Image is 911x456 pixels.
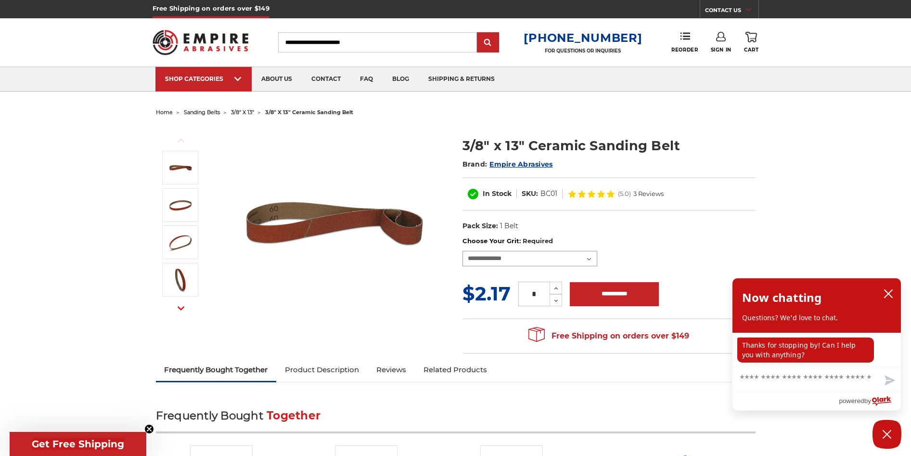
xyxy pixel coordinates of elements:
a: Reviews [368,359,415,380]
input: Submit [478,33,498,52]
p: Thanks for stopping by! Can I help you with anything? [737,338,874,363]
span: In Stock [483,189,512,198]
img: 3/8" x 13" Ceramic File Belt [238,126,431,319]
a: faq [350,67,383,91]
div: Get Free ShippingClose teaser [10,432,146,456]
div: olark chatbox [732,278,901,411]
img: 3/8" x 13" - Ceramic Sanding Belt [168,268,192,292]
a: [PHONE_NUMBER] [524,31,642,45]
a: 3/8" x 13" [231,109,254,116]
a: shipping & returns [419,67,504,91]
a: Related Products [415,359,496,380]
a: Product Description [276,359,368,380]
span: Frequently Bought [156,409,263,422]
span: 3 Reviews [633,191,664,197]
span: Free Shipping on orders over $149 [528,326,689,346]
dt: SKU: [522,189,538,199]
a: contact [302,67,350,91]
a: about us [252,67,302,91]
span: Get Free Shipping [32,438,124,450]
span: (5.0) [618,191,631,197]
img: Empire Abrasives [153,24,249,61]
img: 3/8" x 13" Ceramic File Belt [168,156,192,180]
a: Frequently Bought Together [156,359,277,380]
button: close chatbox [881,287,896,301]
a: Reorder [671,32,698,52]
label: Choose Your Grit: [462,236,756,246]
img: 3/8" x 13" Ceramic Sanding Belt [168,193,192,217]
button: Previous [169,130,192,151]
dd: 1 Belt [500,221,518,231]
a: blog [383,67,419,91]
button: Send message [877,370,901,392]
a: CONTACT US [705,5,758,18]
a: Powered by Olark [839,392,901,410]
span: Together [267,409,321,422]
span: Sign In [711,47,731,53]
a: sanding belts [184,109,220,116]
h1: 3/8" x 13" Ceramic Sanding Belt [462,136,756,155]
span: Brand: [462,160,488,169]
a: home [156,109,173,116]
small: Required [523,237,553,245]
h2: Now chatting [742,288,821,307]
p: Questions? We'd love to chat. [742,313,891,323]
button: Next [169,298,192,319]
a: Cart [744,32,758,53]
span: by [864,395,871,407]
span: Cart [744,47,758,53]
dd: BC01 [540,189,557,199]
p: FOR QUESTIONS OR INQUIRIES [524,48,642,54]
div: SHOP CATEGORIES [165,75,242,82]
img: 3/8" x 13" Sanding Belt Ceramic [168,230,192,254]
a: Empire Abrasives [489,160,552,169]
span: 3/8" x 13" ceramic sanding belt [265,109,353,116]
dt: Pack Size: [462,221,498,231]
div: chat [732,333,901,366]
span: Reorder [671,47,698,53]
button: Close teaser [144,424,154,434]
button: Close Chatbox [873,420,901,449]
span: powered [839,395,864,407]
span: $2.17 [462,282,511,305]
